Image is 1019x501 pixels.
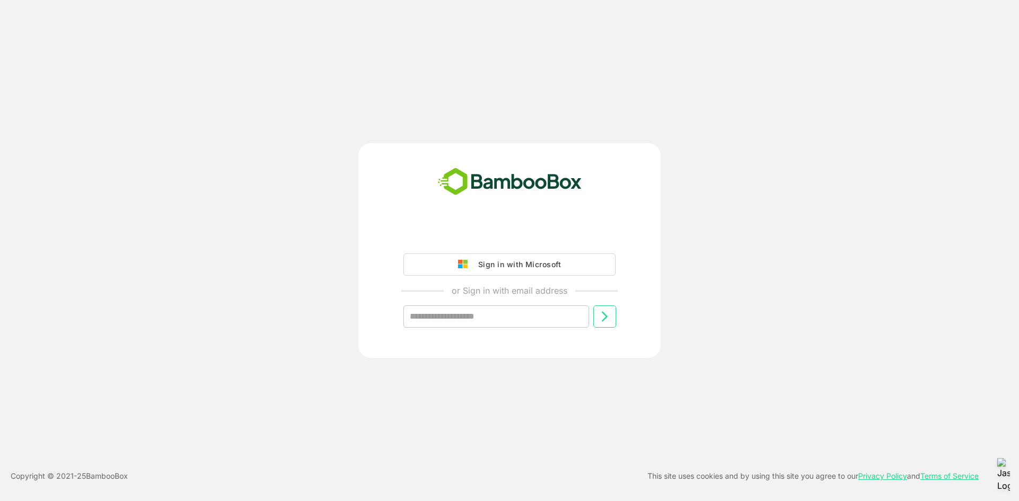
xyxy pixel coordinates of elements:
[920,471,979,480] a: Terms of Service
[858,471,907,480] a: Privacy Policy
[403,253,616,276] button: Sign in with Microsoft
[398,224,621,247] iframe: Sign in with Google Button
[452,284,567,297] p: or Sign in with email address
[458,260,473,269] img: google
[473,258,561,271] div: Sign in with Microsoft
[11,470,128,482] p: Copyright © 2021- 25 BambooBox
[647,470,979,482] p: This site uses cookies and by using this site you agree to our and
[432,164,588,199] img: bamboobox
